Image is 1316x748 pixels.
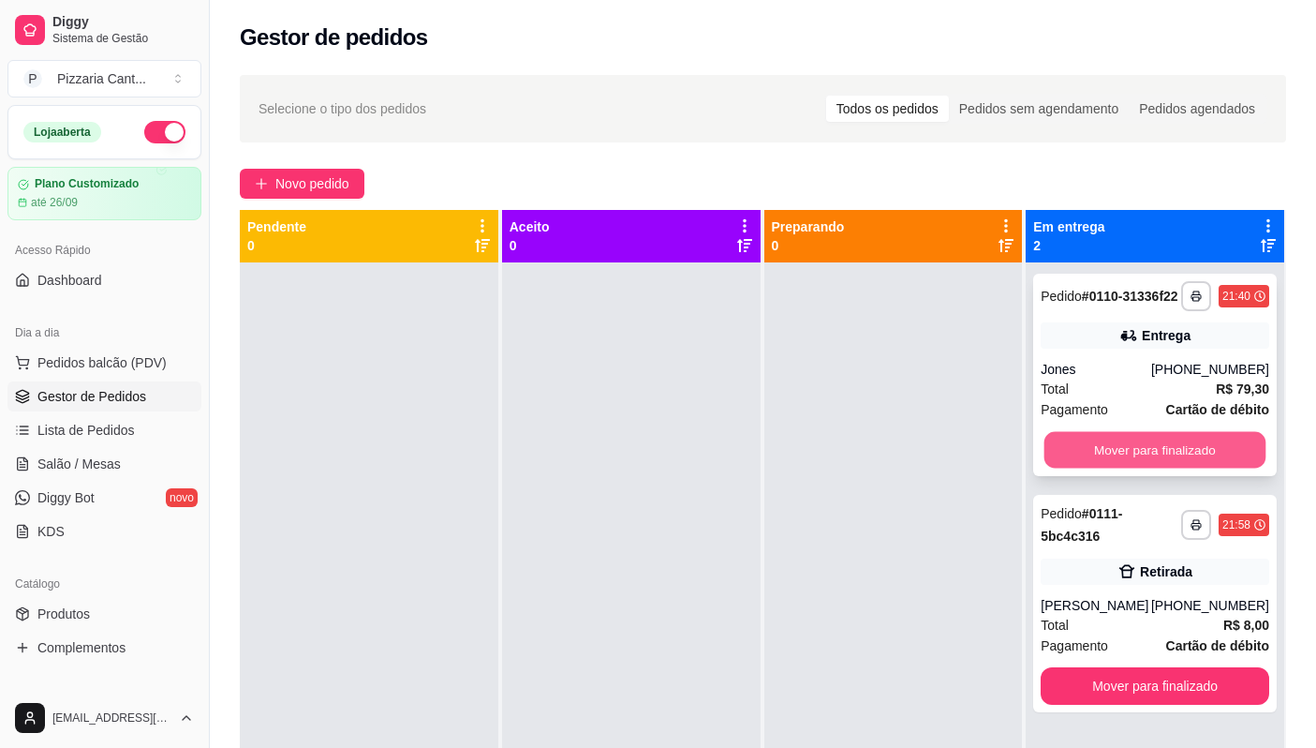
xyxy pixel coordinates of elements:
a: Salão / Mesas [7,449,201,479]
a: DiggySistema de Gestão [7,7,201,52]
span: Diggy [52,14,194,31]
a: Lista de Pedidos [7,415,201,445]
div: Jones [1041,360,1151,379]
a: Produtos [7,599,201,629]
button: Pedidos balcão (PDV) [7,348,201,378]
span: Gestor de Pedidos [37,387,146,406]
p: 0 [772,236,845,255]
div: Retirada [1140,562,1192,581]
a: Complementos [7,633,201,663]
a: KDS [7,516,201,546]
p: Pendente [247,217,306,236]
a: Plano Customizadoaté 26/09 [7,167,201,220]
span: Pedido [1041,289,1082,304]
span: Lista de Pedidos [37,421,135,440]
span: [EMAIL_ADDRESS][DOMAIN_NAME] [52,711,171,726]
div: Pedidos sem agendamento [949,96,1129,122]
span: Pedidos balcão (PDV) [37,353,167,372]
span: Produtos [37,605,90,623]
span: Complementos [37,638,126,657]
strong: Cartão de débito [1166,638,1269,653]
p: 0 [247,236,306,255]
div: 21:58 [1222,517,1250,532]
button: Alterar Status [144,121,185,143]
div: Loja aberta [23,122,101,142]
div: 21:40 [1222,289,1250,304]
strong: R$ 79,30 [1216,381,1269,396]
span: Selecione o tipo dos pedidos [259,98,426,119]
span: plus [255,177,268,190]
span: KDS [37,522,65,541]
strong: # 0111-5bc4c316 [1041,506,1122,544]
span: Salão / Mesas [37,455,121,473]
button: Novo pedido [240,169,364,199]
div: [PERSON_NAME] [1041,596,1151,615]
a: Diggy Botnovo [7,483,201,513]
strong: # 0110-31336f22 [1082,289,1178,304]
div: Todos os pedidos [826,96,949,122]
div: Acesso Rápido [7,235,201,265]
span: Pagamento [1041,636,1108,656]
div: Entrega [1142,326,1190,345]
span: Pedido [1041,506,1082,521]
div: Dia a dia [7,318,201,348]
p: Aceito [510,217,550,236]
p: 2 [1033,236,1104,255]
button: Select a team [7,60,201,97]
p: Preparando [772,217,845,236]
span: Pagamento [1041,399,1108,420]
div: [PHONE_NUMBER] [1151,596,1269,615]
strong: Cartão de débito [1166,402,1269,417]
button: Mover para finalizado [1044,432,1265,469]
span: P [23,69,42,88]
span: Total [1041,615,1069,636]
a: Gestor de Pedidos [7,381,201,411]
p: 0 [510,236,550,255]
article: até 26/09 [31,195,78,210]
p: Em entrega [1033,217,1104,236]
button: Mover para finalizado [1041,667,1269,705]
span: Diggy Bot [37,488,95,507]
span: Novo pedido [275,173,349,194]
button: [EMAIL_ADDRESS][DOMAIN_NAME] [7,696,201,741]
div: Catálogo [7,569,201,599]
div: Pedidos agendados [1129,96,1265,122]
span: Sistema de Gestão [52,31,194,46]
span: Total [1041,379,1069,399]
strong: R$ 8,00 [1223,618,1269,633]
article: Plano Customizado [35,177,139,191]
div: [PHONE_NUMBER] [1151,360,1269,379]
span: Dashboard [37,271,102,290]
div: Pizzaria Cant ... [57,69,146,88]
a: Dashboard [7,265,201,295]
h2: Gestor de pedidos [240,22,428,52]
